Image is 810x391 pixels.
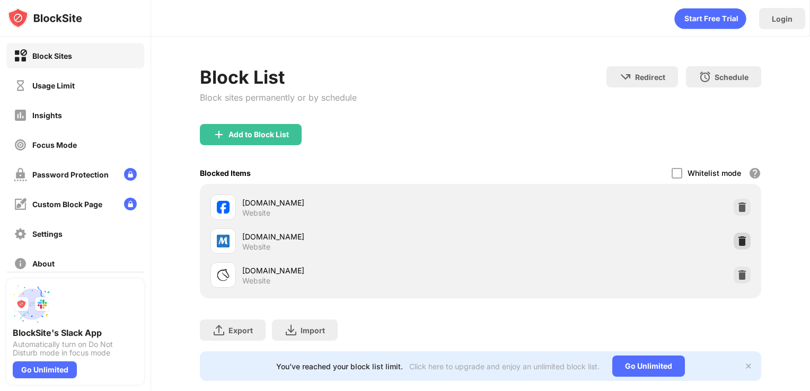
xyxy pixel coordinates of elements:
[13,340,138,357] div: Automatically turn on Do Not Disturb mode in focus mode
[7,7,82,29] img: logo-blocksite.svg
[217,269,230,281] img: favicons
[14,138,27,152] img: focus-off.svg
[32,259,55,268] div: About
[228,130,289,139] div: Add to Block List
[242,208,270,218] div: Website
[200,168,251,177] div: Blocked Items
[32,170,109,179] div: Password Protection
[228,326,253,335] div: Export
[772,14,793,23] div: Login
[242,242,270,252] div: Website
[242,265,481,276] div: [DOMAIN_NAME]
[13,285,51,323] img: push-slack.svg
[14,109,27,122] img: insights-off.svg
[242,231,481,242] div: [DOMAIN_NAME]
[14,79,27,92] img: time-usage-off.svg
[217,201,230,214] img: favicons
[14,168,27,181] img: password-protection-off.svg
[14,257,27,270] img: about-off.svg
[301,326,325,335] div: Import
[409,362,600,371] div: Click here to upgrade and enjoy an unlimited block list.
[14,198,27,211] img: customize-block-page-off.svg
[13,361,77,378] div: Go Unlimited
[688,168,741,177] div: Whitelist mode
[32,140,77,149] div: Focus Mode
[32,200,102,209] div: Custom Block Page
[200,66,357,88] div: Block List
[32,51,72,60] div: Block Sites
[744,362,753,370] img: x-button.svg
[32,111,62,120] div: Insights
[612,356,685,377] div: Go Unlimited
[200,92,357,103] div: Block sites permanently or by schedule
[14,227,27,241] img: settings-off.svg
[715,73,749,82] div: Schedule
[124,198,137,210] img: lock-menu.svg
[14,49,27,63] img: block-on.svg
[635,73,665,82] div: Redirect
[242,197,481,208] div: [DOMAIN_NAME]
[217,235,230,247] img: favicons
[32,229,63,238] div: Settings
[32,81,75,90] div: Usage Limit
[276,362,403,371] div: You’ve reached your block list limit.
[242,276,270,286] div: Website
[674,8,746,29] div: animation
[124,168,137,181] img: lock-menu.svg
[13,327,138,338] div: BlockSite's Slack App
